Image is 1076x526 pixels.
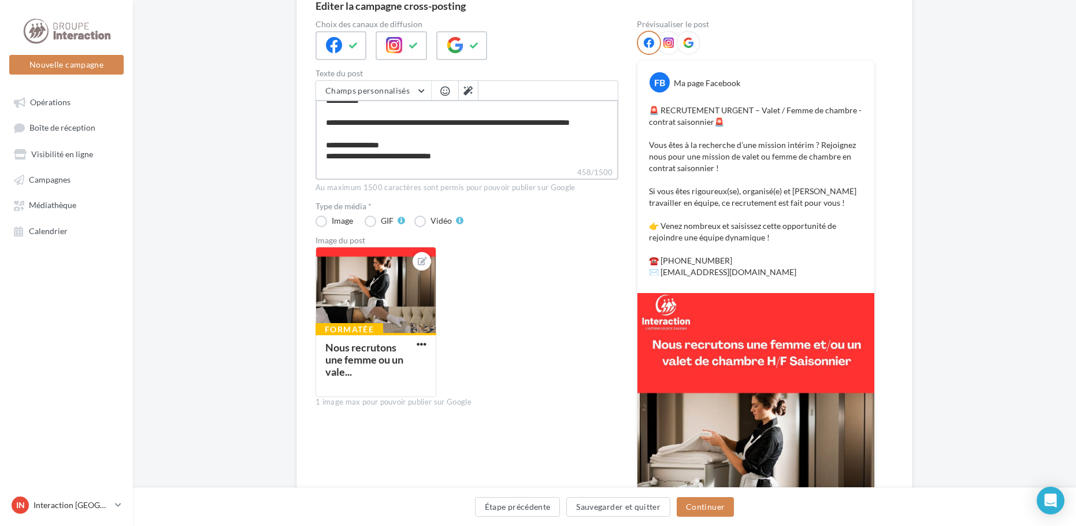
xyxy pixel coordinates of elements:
[29,226,68,236] span: Calendrier
[9,55,124,75] button: Nouvelle campagne
[637,20,875,28] div: Prévisualiser le post
[7,169,126,190] a: Campagnes
[332,217,353,225] div: Image
[29,201,76,210] span: Médiathèque
[1037,487,1064,514] div: Open Intercom Messenger
[316,236,618,245] div: Image du post
[475,497,561,517] button: Étape précédente
[566,497,670,517] button: Sauvegarder et quitter
[674,77,740,89] div: Ma page Facebook
[7,91,126,112] a: Opérations
[7,117,126,138] a: Boîte de réception
[650,72,670,92] div: FB
[316,202,618,210] label: Type de média *
[325,341,403,378] div: Nous recrutons une femme ou un vale...
[31,149,93,159] span: Visibilité en ligne
[316,323,383,336] div: Formatée
[431,217,452,225] div: Vidéo
[316,69,618,77] label: Texte du post
[316,20,618,28] label: Choix des canaux de diffusion
[316,397,618,408] div: 1 image max pour pouvoir publier sur Google
[381,217,394,225] div: GIF
[30,97,71,107] span: Opérations
[7,143,126,164] a: Visibilité en ligne
[9,494,124,516] a: IN Interaction [GEOGRAPHIC_DATA]
[316,1,466,11] div: Editer la campagne cross-posting
[16,499,25,511] span: IN
[316,183,618,193] div: Au maximum 1500 caractères sont permis pour pouvoir publier sur Google
[7,194,126,215] a: Médiathèque
[325,86,410,95] span: Champs personnalisés
[29,175,71,184] span: Campagnes
[34,499,110,511] p: Interaction [GEOGRAPHIC_DATA]
[677,497,734,517] button: Continuer
[316,81,431,101] button: Champs personnalisés
[316,166,618,180] label: 458/1500
[649,105,863,278] p: 🚨 RECRUTEMENT URGENT – Valet / Femme de chambre - contrat saisonnier🚨 Vous êtes à la recherche d’...
[29,123,95,133] span: Boîte de réception
[7,220,126,241] a: Calendrier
